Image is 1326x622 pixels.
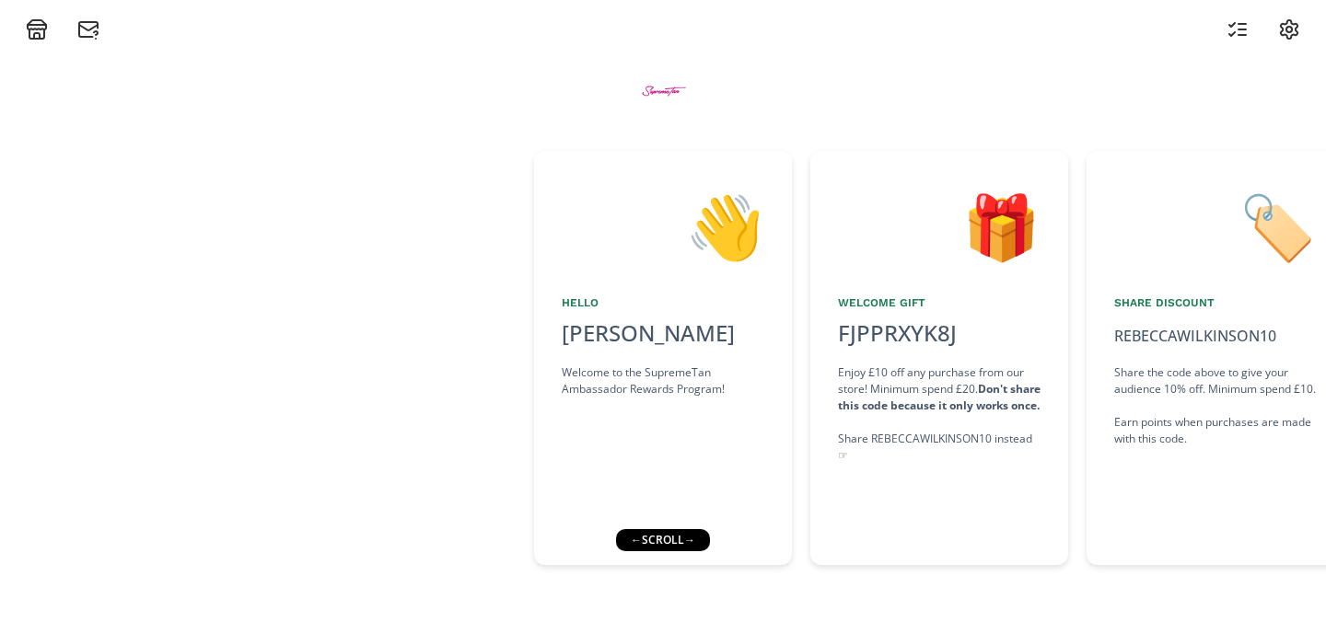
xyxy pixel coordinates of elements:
[838,294,1041,311] div: Welcome Gift
[562,179,764,272] div: 👋
[1114,294,1317,311] div: Share Discount
[838,179,1041,272] div: 🎁
[827,317,968,350] div: FJPPRXYK8J
[562,294,764,311] div: Hello
[562,317,764,350] div: [PERSON_NAME]
[1114,364,1317,447] div: Share the code above to give your audience 10% off. Minimum spend £10. Earn points when purchases...
[1114,179,1317,272] div: 🏷️
[1114,325,1276,347] div: REBECCAWILKINSON10
[616,529,710,551] div: ← scroll →
[838,381,1041,413] strong: Don't share this code because it only works once.
[629,56,698,125] img: BtZWWMaMEGZe
[838,364,1041,464] div: Enjoy £10 off any purchase from our store! Minimum spend £20. Share REBECCAWILKINSON10 instead ☞
[562,364,764,397] div: Welcome to the SupremeTan Ambassador Rewards Program!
